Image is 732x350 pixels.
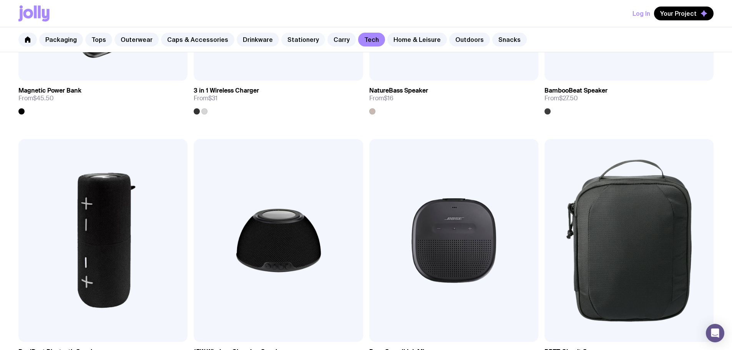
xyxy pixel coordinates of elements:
h3: BambooBeat Speaker [544,87,608,95]
span: $31 [208,94,217,102]
a: Outdoors [449,33,490,46]
h3: NatureBass Speaker [369,87,428,95]
span: From [194,95,217,102]
button: Log In [632,7,650,20]
a: BambooBeat SpeakerFrom$27.50 [544,81,714,114]
span: From [544,95,578,102]
a: Stationery [281,33,325,46]
span: $16 [384,94,393,102]
a: Magnetic Power BankFrom$45.50 [18,81,188,114]
a: Tops [85,33,112,46]
a: Snacks [492,33,527,46]
span: $27.50 [559,94,578,102]
a: Carry [327,33,356,46]
span: $45.50 [33,94,54,102]
div: Open Intercom Messenger [706,324,724,342]
span: From [369,95,393,102]
a: Caps & Accessories [161,33,234,46]
a: Outerwear [115,33,159,46]
h3: Magnetic Power Bank [18,87,81,95]
a: Packaging [39,33,83,46]
span: From [18,95,54,102]
a: Home & Leisure [387,33,447,46]
h3: 3 in 1 Wireless Charger [194,87,259,95]
a: 3 in 1 Wireless ChargerFrom$31 [194,81,363,114]
a: NatureBass SpeakerFrom$16 [369,81,538,114]
button: Your Project [654,7,714,20]
a: Drinkware [237,33,279,46]
a: Tech [358,33,385,46]
span: Your Project [660,10,697,17]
